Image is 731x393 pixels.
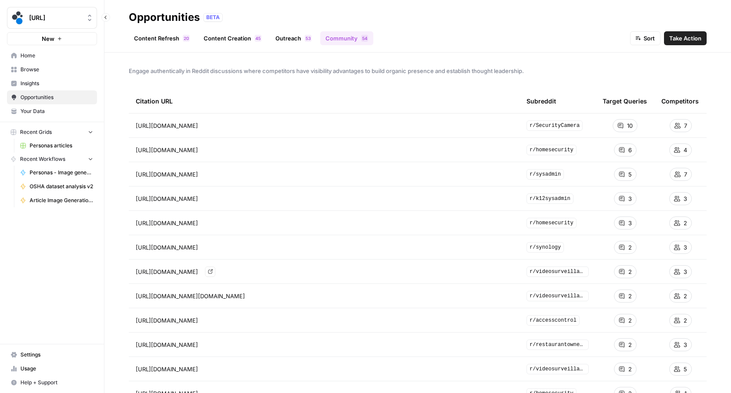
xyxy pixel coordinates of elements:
[627,121,633,130] span: 10
[20,107,93,115] span: Your Data
[7,376,97,390] button: Help + Support
[136,121,198,130] span: [URL][DOMAIN_NAME]
[20,155,65,163] span: Recent Workflows
[20,365,93,373] span: Usage
[7,126,97,139] button: Recent Grids
[603,89,647,113] div: Target Queries
[684,194,687,203] span: 3
[16,193,97,207] a: Article Image Generation Workflow for: injury x industry
[20,52,93,60] span: Home
[684,121,687,130] span: 7
[526,89,556,113] div: Subreddit
[129,31,195,45] a: Content Refresh20
[684,267,687,276] span: 3
[361,35,368,42] div: 54
[20,128,52,136] span: Recent Grids
[136,292,245,300] span: [URL][DOMAIN_NAME][DOMAIN_NAME]
[669,34,701,43] span: Take Action
[526,364,589,374] span: r/videosurveillance
[684,316,687,325] span: 2
[362,35,365,42] span: 5
[136,365,198,373] span: [URL][DOMAIN_NAME]
[7,32,97,45] button: New
[136,89,513,113] div: Citation URL
[186,35,189,42] span: 0
[526,315,580,326] span: r/accesscontrol
[661,89,699,113] div: Competitors
[136,243,198,252] span: [URL][DOMAIN_NAME]
[628,340,632,349] span: 2
[664,31,707,45] button: Take Action
[628,170,632,179] span: 5
[684,219,687,227] span: 2
[628,194,632,203] span: 3
[684,170,687,179] span: 7
[136,146,198,154] span: [URL][DOMAIN_NAME]
[29,13,82,22] span: [URL]
[7,49,97,63] a: Home
[7,90,97,104] a: Opportunities
[526,218,577,228] span: r/homesecurity
[10,10,26,26] img: spot.ai Logo
[30,183,93,190] span: OSHA dataset analysis v2
[198,31,267,45] a: Content Creation45
[16,139,97,153] a: Personas articles
[184,35,186,42] span: 2
[684,340,687,349] span: 3
[203,13,223,22] div: BETA
[205,266,215,277] a: Go to page https://www.reddit.com/r/videosurveillance/comments/o7o5pl/recommendation_for_cameras_...
[684,146,687,154] span: 4
[628,243,632,252] span: 2
[136,316,198,325] span: [URL][DOMAIN_NAME]
[136,219,198,227] span: [URL][DOMAIN_NAME]
[136,170,198,179] span: [URL][DOMAIN_NAME]
[305,35,312,42] div: 53
[526,340,589,350] span: r/restaurantowners
[258,35,261,42] span: 5
[526,193,573,204] span: r/k12sysadmin
[136,194,198,203] span: [URL][DOMAIN_NAME]
[30,169,93,177] span: Personas - Image generator
[136,340,198,349] span: [URL][DOMAIN_NAME]
[684,365,687,373] span: 5
[628,292,632,300] span: 2
[684,243,687,252] span: 3
[7,348,97,362] a: Settings
[129,10,200,24] div: Opportunities
[526,242,564,253] span: r/synology
[526,169,564,180] span: r/sysadmin
[628,267,632,276] span: 2
[630,31,661,45] button: Sort
[526,291,589,301] span: r/videosurveillance
[526,266,589,277] span: r/videosurveillance
[255,35,262,42] div: 45
[16,166,97,180] a: Personas - Image generator
[183,35,190,42] div: 20
[628,316,632,325] span: 2
[526,120,583,131] span: r/SecurityCamera
[365,35,367,42] span: 4
[628,219,632,227] span: 3
[526,145,577,155] span: r/homesecurity
[628,365,632,373] span: 2
[42,34,54,43] span: New
[20,93,93,101] span: Opportunities
[7,63,97,77] a: Browse
[7,104,97,118] a: Your Data
[308,35,311,42] span: 3
[16,180,97,193] a: OSHA dataset analysis v2
[255,35,258,42] span: 4
[320,31,373,45] a: Community54
[628,146,632,154] span: 6
[20,351,93,359] span: Settings
[20,66,93,73] span: Browse
[136,267,198,276] span: [URL][DOMAIN_NAME]
[7,77,97,90] a: Insights
[684,292,687,300] span: 2
[20,379,93,386] span: Help + Support
[7,7,97,29] button: Workspace: spot.ai
[644,34,655,43] span: Sort
[7,153,97,166] button: Recent Workflows
[129,67,707,75] span: Engage authentically in Reddit discussions where competitors have visibility advantages to build ...
[30,142,93,150] span: Personas articles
